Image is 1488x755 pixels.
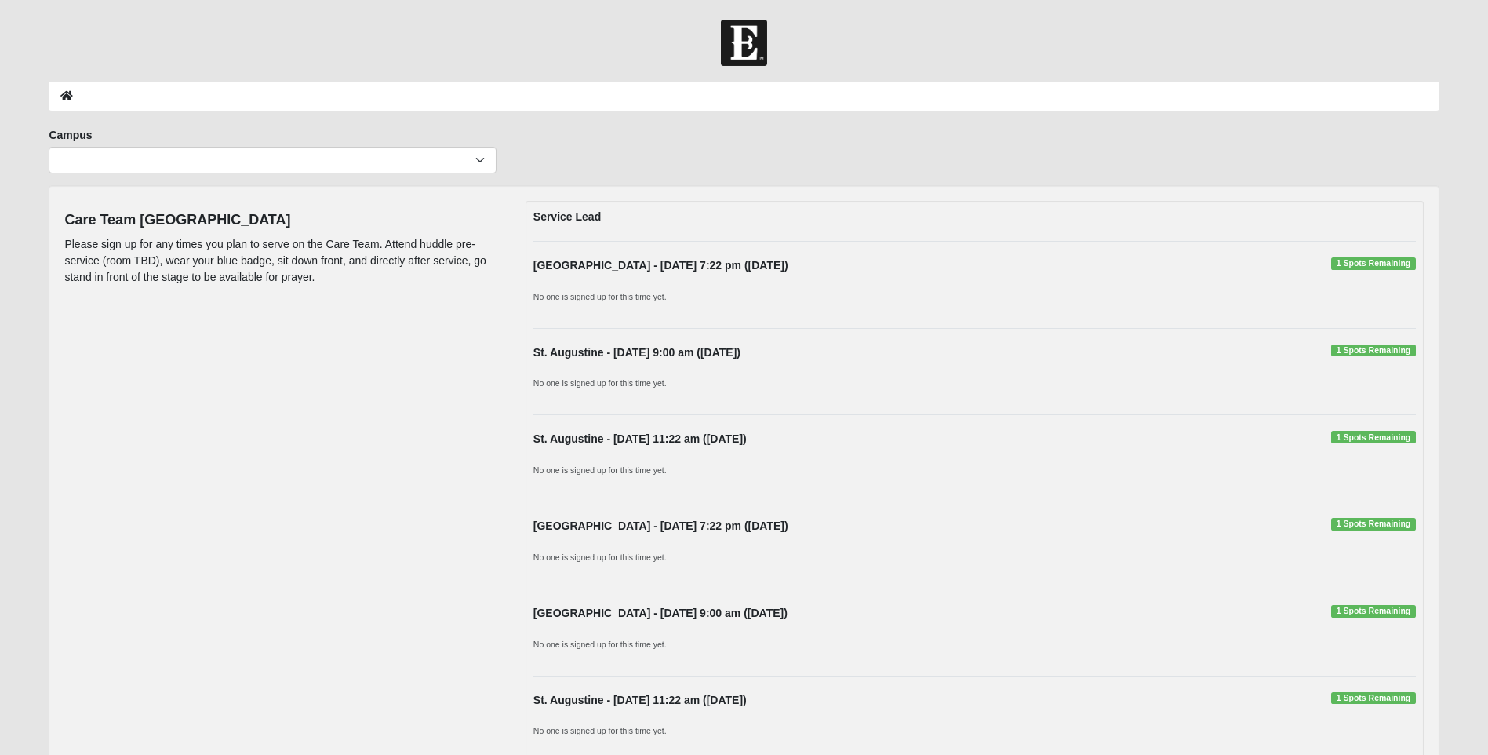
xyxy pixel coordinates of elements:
[533,607,788,619] strong: [GEOGRAPHIC_DATA] - [DATE] 9:00 am ([DATE])
[1331,518,1415,531] span: 1 Spots Remaining
[721,20,767,66] img: Church of Eleven22 Logo
[1331,692,1415,705] span: 1 Spots Remaining
[533,640,667,649] small: No one is signed up for this time yet.
[533,346,740,359] strong: St. Augustine - [DATE] 9:00 am ([DATE])
[1331,605,1415,618] span: 1 Spots Remaining
[533,726,667,735] small: No one is signed up for this time yet.
[49,127,92,143] label: Campus
[64,212,501,229] h4: Care Team [GEOGRAPHIC_DATA]
[1331,345,1415,357] span: 1 Spots Remaining
[533,378,667,388] small: No one is signed up for this time yet.
[1331,257,1415,270] span: 1 Spots Remaining
[64,236,501,286] p: Please sign up for any times you plan to serve on the Care Team. Attend huddle pre-service (room ...
[533,259,788,272] strong: [GEOGRAPHIC_DATA] - [DATE] 7:22 pm ([DATE])
[533,465,667,475] small: No one is signed up for this time yet.
[533,292,667,301] small: No one is signed up for this time yet.
[533,432,747,445] strong: St. Augustine - [DATE] 11:22 am ([DATE])
[533,210,601,223] strong: Service Lead
[1331,431,1415,443] span: 1 Spots Remaining
[533,553,667,562] small: No one is signed up for this time yet.
[533,520,788,532] strong: [GEOGRAPHIC_DATA] - [DATE] 7:22 pm ([DATE])
[533,694,747,706] strong: St. Augustine - [DATE] 11:22 am ([DATE])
